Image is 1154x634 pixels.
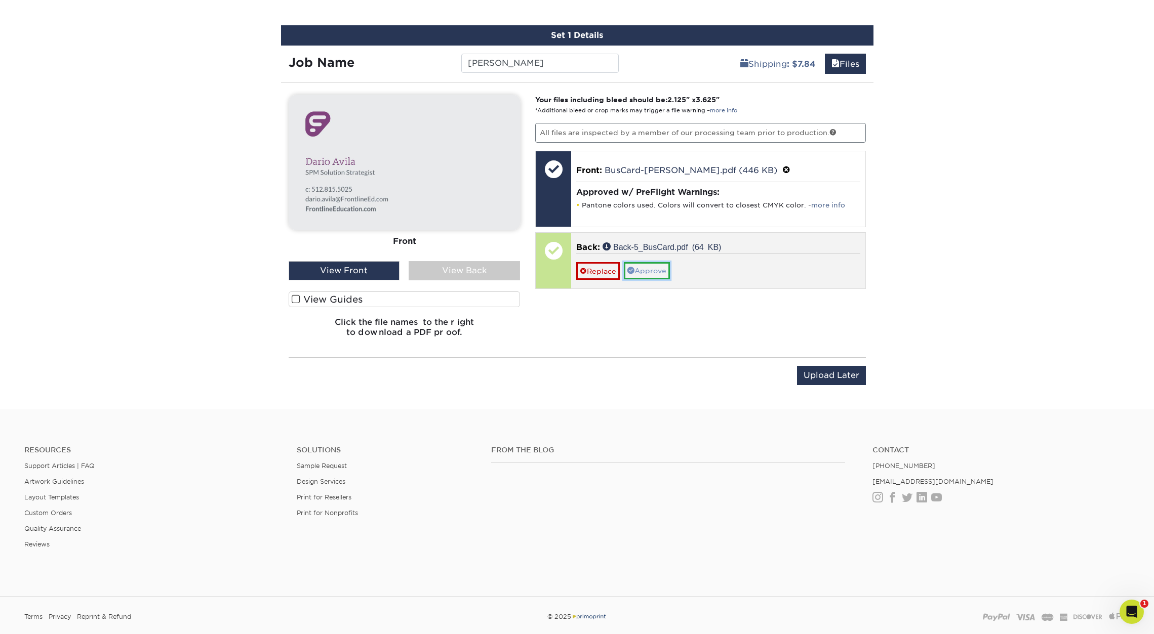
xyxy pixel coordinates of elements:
[461,54,619,73] input: Enter a job name
[24,540,50,548] a: Reviews
[576,165,602,175] span: Front:
[872,446,1130,454] a: Contact
[797,366,866,385] input: Upload Later
[77,609,131,624] a: Reprint & Refund
[297,509,358,517] a: Print for Nonprofits
[872,462,935,470] a: [PHONE_NUMBER]
[571,613,607,620] img: Primoprint
[535,107,737,114] small: *Additional bleed or crop marks may trigger a file warning –
[297,478,345,485] a: Design Services
[289,230,521,252] div: Front
[605,165,777,175] a: BusCard-[PERSON_NAME].pdf (446 KB)
[576,262,620,280] a: Replace
[281,25,873,46] div: Set 1 Details
[535,96,720,104] strong: Your files including bleed should be: " x "
[831,59,840,69] span: files
[289,261,400,280] div: View Front
[624,262,670,279] a: Approve
[289,291,521,307] label: View Guides
[24,478,84,485] a: Artwork Guidelines
[297,446,476,454] h4: Solutions
[576,187,860,197] h4: Approved w/ PreFlight Warnings:
[24,525,81,532] a: Quality Assurance
[734,54,822,74] a: Shipping: $7.84
[825,54,866,74] a: Files
[535,123,866,142] p: All files are inspected by a member of our processing team prior to production.
[740,59,748,69] span: shipping
[297,493,351,501] a: Print for Resellers
[24,493,79,501] a: Layout Templates
[1140,600,1148,608] span: 1
[576,242,600,252] span: Back:
[24,462,95,470] a: Support Articles | FAQ
[297,462,347,470] a: Sample Request
[576,201,860,209] li: Pantone colors used. Colors will convert to closest CMYK color. -
[409,261,520,280] div: View Back
[289,55,354,70] strong: Job Name
[390,609,764,624] div: © 2025
[710,107,737,114] a: more info
[667,96,686,104] span: 2.125
[289,317,521,345] h6: Click the file names to the right to download a PDF proof.
[24,509,72,517] a: Custom Orders
[787,59,816,69] b: : $7.84
[811,201,845,209] a: more info
[24,446,282,454] h4: Resources
[491,446,845,454] h4: From the Blog
[1120,600,1144,624] iframe: Intercom live chat
[696,96,716,104] span: 3.625
[603,242,721,250] a: Back-5_BusCard.pdf (64 KB)
[872,478,993,485] a: [EMAIL_ADDRESS][DOMAIN_NAME]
